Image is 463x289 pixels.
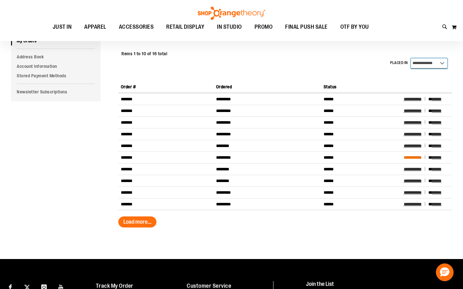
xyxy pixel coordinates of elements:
img: Shop Orangetheory [197,7,266,20]
span: FINAL PUSH SALE [285,20,328,34]
span: OTF BY YOU [340,20,369,34]
a: Account Information [11,62,101,71]
a: OTF BY YOU [334,20,375,34]
a: RETAIL DISPLAY [160,20,211,34]
span: JUST IN [53,20,72,34]
button: Load more... [118,216,156,227]
a: ACCESSORIES [113,20,160,34]
button: Hello, have a question? Let’s chat. [436,263,454,281]
label: Placed in [390,60,408,66]
a: Address Book [11,52,101,62]
th: Status [321,81,401,93]
a: APPAREL [78,20,113,34]
span: APPAREL [84,20,106,34]
span: PROMO [255,20,273,34]
a: JUST IN [46,20,78,34]
span: RETAIL DISPLAY [166,20,204,34]
span: Load more... [123,219,151,225]
span: IN STUDIO [217,20,242,34]
th: Order # [118,81,214,93]
span: ACCESSORIES [119,20,154,34]
a: Stored Payment Methods [11,71,101,80]
a: FINAL PUSH SALE [279,20,334,34]
th: Ordered [214,81,321,93]
a: Customer Service [187,283,231,289]
a: Newsletter Subscriptions [11,87,101,97]
span: Items 1 to 10 of 16 total [121,51,167,56]
a: Track My Order [96,283,133,289]
a: PROMO [248,20,279,34]
a: IN STUDIO [211,20,248,34]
